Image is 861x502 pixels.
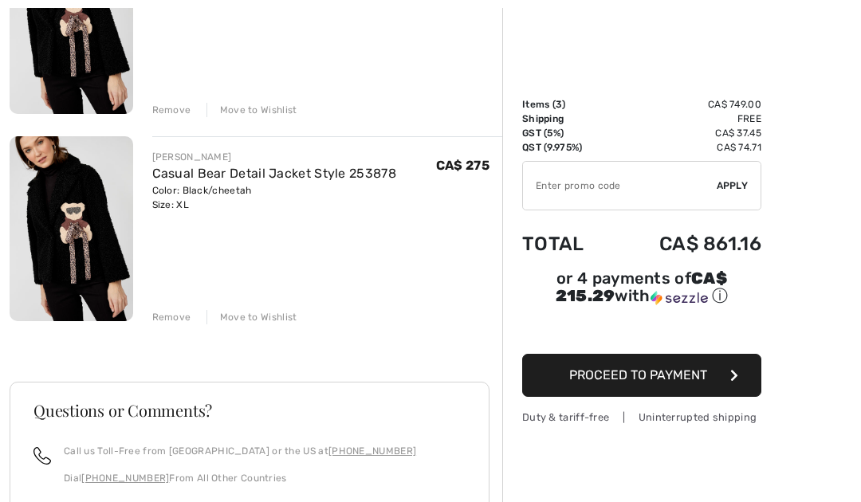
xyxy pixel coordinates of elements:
[152,183,396,212] div: Color: Black/cheetah Size: XL
[522,112,612,126] td: Shipping
[556,269,727,305] span: CA$ 215.29
[33,402,466,418] h3: Questions or Comments?
[569,367,707,382] span: Proceed to Payment
[522,271,761,307] div: or 4 payments of with
[33,447,51,465] img: call
[612,112,761,126] td: Free
[328,445,416,457] a: [PHONE_NUMBER]
[522,140,612,155] td: QST (9.975%)
[436,158,489,173] span: CA$ 275
[152,166,396,181] a: Casual Bear Detail Jacket Style 253878
[522,312,761,348] iframe: PayPal-paypal
[612,217,761,271] td: CA$ 861.16
[522,271,761,312] div: or 4 payments ofCA$ 215.29withSezzle Click to learn more about Sezzle
[81,473,169,484] a: [PHONE_NUMBER]
[522,217,612,271] td: Total
[522,97,612,112] td: Items ( )
[612,140,761,155] td: CA$ 74.71
[152,310,191,324] div: Remove
[206,310,297,324] div: Move to Wishlist
[10,136,133,321] img: Casual Bear Detail Jacket Style 253878
[152,150,396,164] div: [PERSON_NAME]
[152,103,191,117] div: Remove
[522,354,761,397] button: Proceed to Payment
[651,291,708,305] img: Sezzle
[556,99,562,110] span: 3
[206,103,297,117] div: Move to Wishlist
[612,126,761,140] td: CA$ 37.45
[612,97,761,112] td: CA$ 749.00
[523,162,717,210] input: Promo code
[522,126,612,140] td: GST (5%)
[64,471,416,485] p: Dial From All Other Countries
[717,178,749,193] span: Apply
[522,410,761,425] div: Duty & tariff-free | Uninterrupted shipping
[64,444,416,458] p: Call us Toll-Free from [GEOGRAPHIC_DATA] or the US at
